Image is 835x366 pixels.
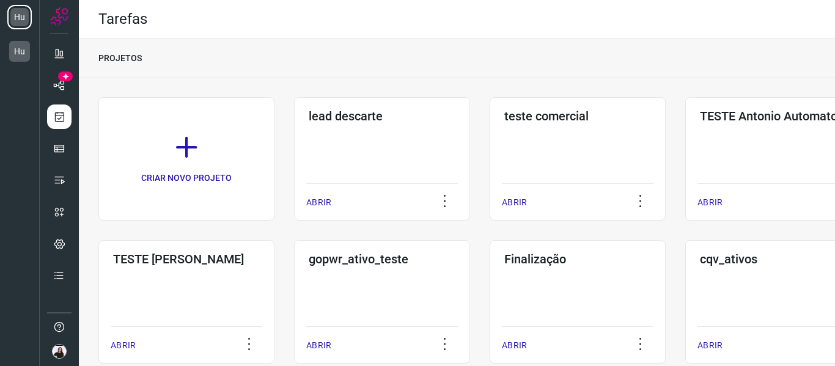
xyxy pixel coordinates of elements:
[697,196,723,209] p: ABRIR
[7,5,32,29] li: Hu
[98,52,142,65] p: PROJETOS
[141,172,232,185] p: CRIAR NOVO PROJETO
[697,339,723,352] p: ABRIR
[502,196,527,209] p: ABRIR
[504,109,651,123] h3: teste comercial
[113,252,260,266] h3: TESTE [PERSON_NAME]
[504,252,651,266] h3: Finalização
[306,196,331,209] p: ABRIR
[309,109,455,123] h3: lead descarte
[50,7,68,26] img: Logo
[502,339,527,352] p: ABRIR
[111,339,136,352] p: ABRIR
[309,252,455,266] h3: gopwr_ativo_teste
[98,10,147,28] h2: Tarefas
[306,339,331,352] p: ABRIR
[7,39,32,64] li: Hu
[52,344,67,359] img: 662d8b14c1de322ee1c7fc7bf9a9ccae.jpeg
